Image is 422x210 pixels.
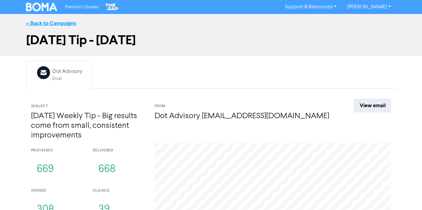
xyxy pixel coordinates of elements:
div: processed [31,148,83,153]
div: From [154,104,329,109]
iframe: Chat Widget [389,178,422,210]
h4: Dot Advisory [EMAIL_ADDRESS][DOMAIN_NAME] [154,111,329,121]
span: Premium Libraries: [65,5,99,9]
a: Support & Resources [279,2,342,12]
img: BOMA Logo [26,3,57,11]
div: Dot Advisory [52,68,82,76]
h4: [DATE] Weekly Tip - Big results come from small, consistent improvements [31,111,144,140]
div: clicked [92,188,144,194]
div: Subject [31,104,144,109]
a: View email [354,99,391,112]
div: Email [52,76,82,82]
a: << Back to Campaigns [26,20,76,27]
img: The Gap [104,3,119,11]
a: [PERSON_NAME] [342,2,396,12]
div: delivered [92,148,144,153]
button: 668 [92,158,121,180]
div: opened [31,188,83,194]
button: 669 [31,158,59,180]
h1: [DATE] Tip - [DATE] [26,33,396,48]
